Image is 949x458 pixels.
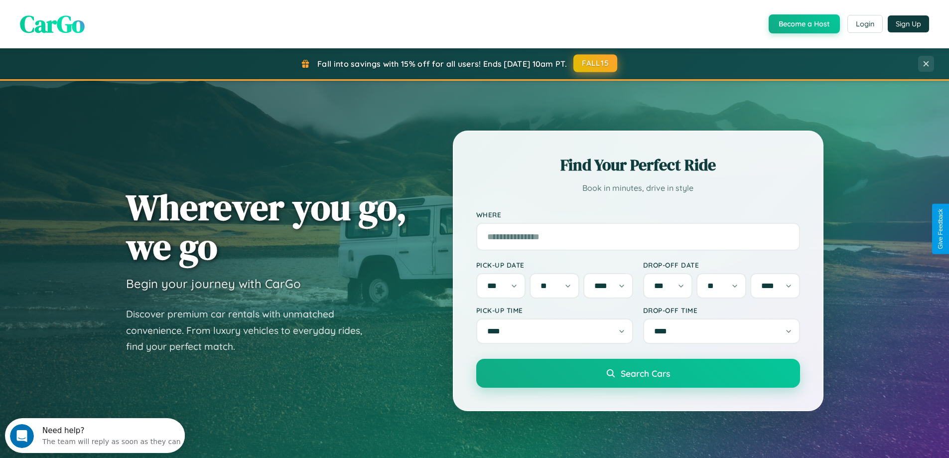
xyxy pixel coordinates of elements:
[476,306,633,314] label: Pick-up Time
[126,187,407,266] h1: Wherever you go, we go
[317,59,567,69] span: Fall into savings with 15% off for all users! Ends [DATE] 10am PT.
[4,4,185,31] div: Open Intercom Messenger
[126,306,375,355] p: Discover premium car rentals with unmatched convenience. From luxury vehicles to everyday rides, ...
[643,306,800,314] label: Drop-off Time
[573,54,617,72] button: FALL15
[621,368,670,379] span: Search Cars
[937,209,944,249] div: Give Feedback
[888,15,929,32] button: Sign Up
[5,418,185,453] iframe: Intercom live chat discovery launcher
[476,359,800,388] button: Search Cars
[476,261,633,269] label: Pick-up Date
[643,261,800,269] label: Drop-off Date
[476,210,800,219] label: Where
[10,424,34,448] iframe: Intercom live chat
[476,181,800,195] p: Book in minutes, drive in style
[847,15,883,33] button: Login
[476,154,800,176] h2: Find Your Perfect Ride
[126,276,301,291] h3: Begin your journey with CarGo
[769,14,840,33] button: Become a Host
[37,8,176,16] div: Need help?
[20,7,85,40] span: CarGo
[37,16,176,27] div: The team will reply as soon as they can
